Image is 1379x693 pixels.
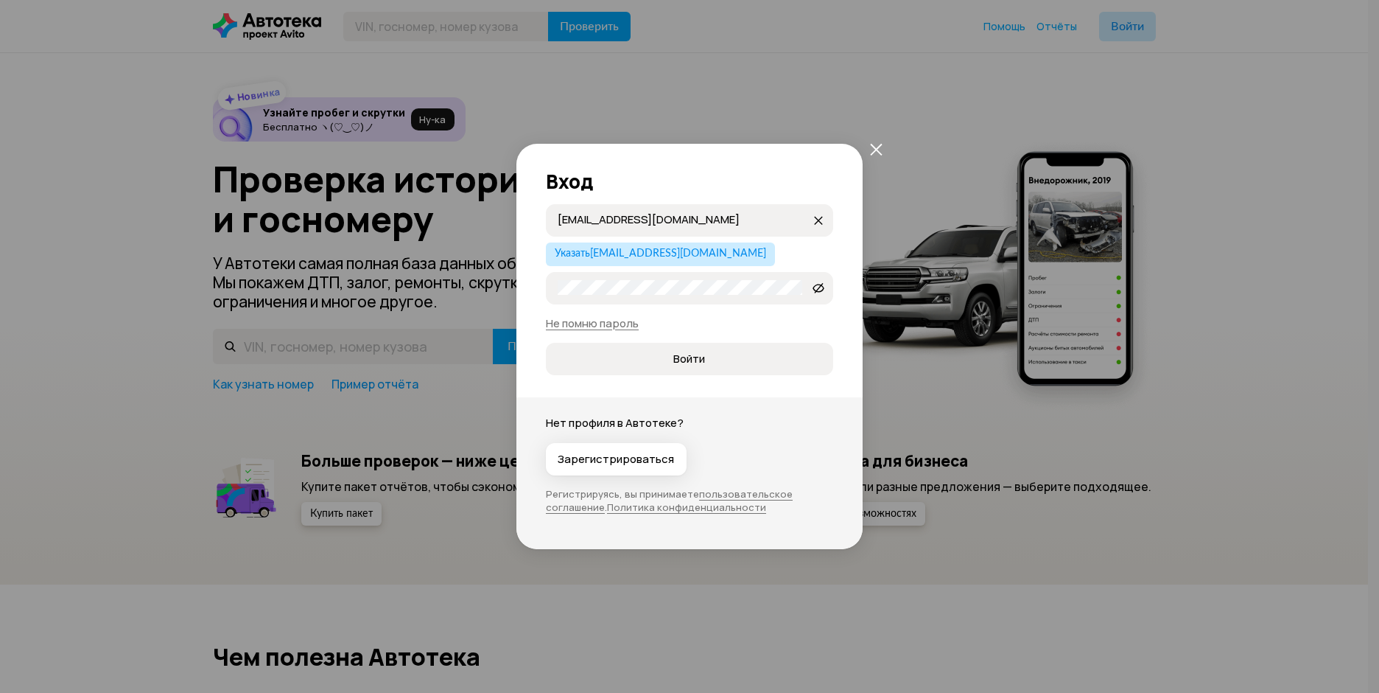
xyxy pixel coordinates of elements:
button: Указать[EMAIL_ADDRESS][DOMAIN_NAME] [546,243,775,266]
p: Нет профиля в Автотеке? [546,415,833,431]
button: закрыть [863,136,889,163]
a: Не помню пароль [546,316,639,331]
button: Зарегистрироваться [546,443,687,476]
span: Указать [EMAIL_ADDRESS][DOMAIN_NAME] [555,248,766,259]
a: Политика конфиденциальности [607,501,766,514]
button: закрыть [807,209,830,232]
span: Зарегистрироваться [558,452,674,467]
p: Регистрируясь, вы принимаете . [546,487,833,514]
a: пользовательское соглашение [546,487,793,514]
h2: Вход [546,170,833,192]
input: закрыть [558,212,811,227]
span: Войти [673,352,705,366]
button: Войти [546,343,833,375]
